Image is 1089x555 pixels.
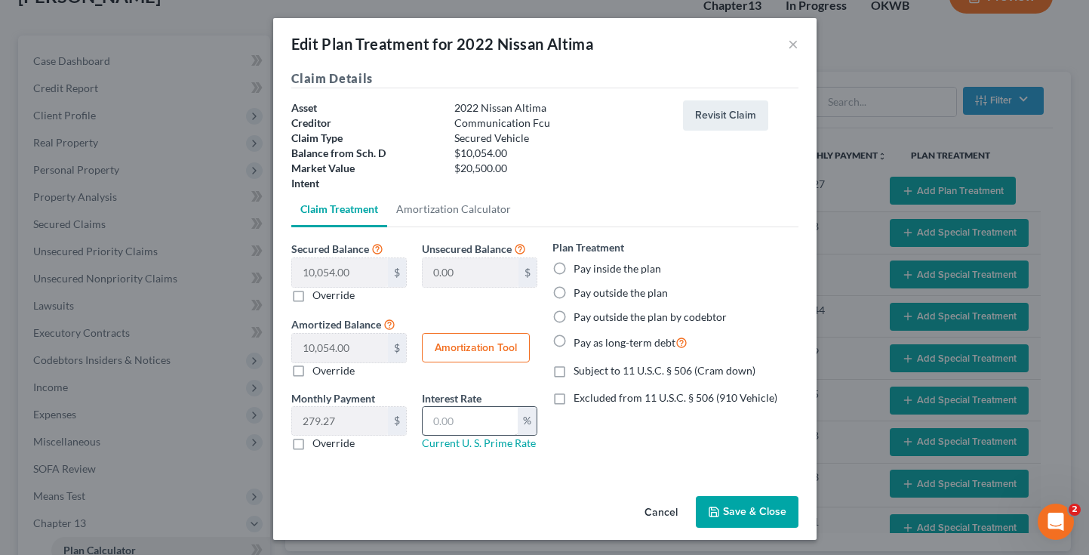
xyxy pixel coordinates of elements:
div: Intent [284,176,447,191]
div: Communication Fcu [447,116,675,131]
label: Override [312,363,355,378]
h5: Claim Details [291,69,798,88]
span: Amortized Balance [291,318,381,331]
span: Excluded from 11 U.S.C. § 506 (910 Vehicle) [574,391,777,404]
label: Override [312,288,355,303]
span: Subject to 11 U.S.C. § 506 (Cram down) [574,364,755,377]
div: Secured Vehicle [447,131,675,146]
div: Edit Plan Treatment for 2022 Nissan Altima [291,33,594,54]
a: Current U. S. Prime Rate [422,436,536,449]
span: 2 [1069,504,1081,516]
button: Save & Close [696,496,798,528]
label: Pay outside the plan [574,285,668,301]
button: Amortization Tool [422,333,530,363]
div: $ [388,334,406,362]
span: Unsecured Balance [422,242,512,255]
div: Asset [284,100,447,116]
div: Claim Type [284,131,447,146]
div: $ [388,407,406,436]
div: $ [388,258,406,287]
label: Interest Rate [422,390,481,406]
div: Balance from Sch. D [284,146,447,161]
label: Plan Treatment [552,239,624,255]
button: Revisit Claim [683,100,768,131]
div: Market Value [284,161,447,176]
input: 0.00 [292,334,388,362]
input: 0.00 [423,407,518,436]
label: Pay outside the plan by codebtor [574,310,727,325]
span: Secured Balance [291,242,369,255]
div: $20,500.00 [447,161,675,176]
input: 0.00 [292,258,388,287]
button: Cancel [632,498,690,528]
input: 0.00 [292,407,388,436]
button: × [788,35,798,53]
iframe: Intercom live chat [1038,504,1074,540]
a: Amortization Calculator [387,191,520,227]
div: $10,054.00 [447,146,675,161]
label: Monthly Payment [291,390,375,406]
a: Claim Treatment [291,191,387,227]
label: Override [312,436,355,451]
div: Creditor [284,116,447,131]
label: Pay inside the plan [574,261,661,276]
div: $ [518,258,537,287]
div: % [518,407,537,436]
div: 2022 Nissan Altima [447,100,675,116]
label: Pay as long-term debt [574,334,688,351]
input: 0.00 [423,258,518,287]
